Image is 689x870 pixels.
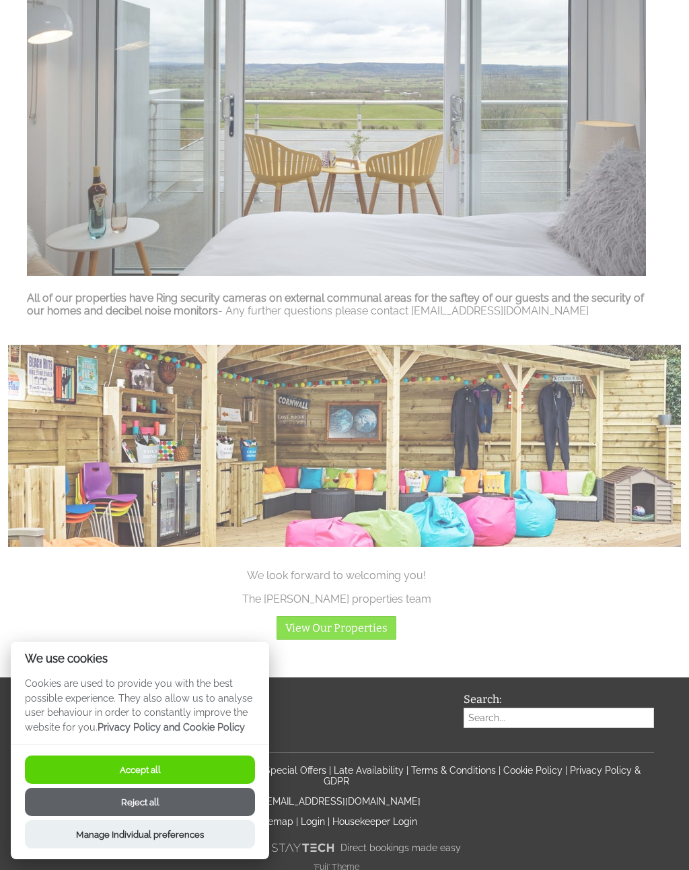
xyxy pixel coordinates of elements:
[27,292,644,317] strong: All of our properties have Ring security cameras on external communal areas for the saftey of our...
[11,652,269,665] h2: We use cookies
[296,816,298,827] span: |
[565,765,567,776] span: |
[411,765,496,776] a: Terms & Conditions
[25,820,255,848] button: Manage Individual preferences
[503,765,563,776] a: Cookie Policy
[334,765,404,776] a: Late Availability
[256,816,293,827] a: Sitemap
[25,756,255,784] button: Accept all
[253,796,421,807] a: E: [EMAIL_ADDRESS][DOMAIN_NAME]
[406,765,408,776] span: |
[159,569,514,582] p: We look forward to welcoming you!
[329,765,331,776] span: |
[277,616,396,640] a: View Our Properties
[328,816,330,827] span: |
[159,593,514,605] p: The [PERSON_NAME] properties team
[464,708,654,728] input: Search...
[98,721,245,733] a: Privacy Policy and Cookie Policy
[270,840,335,856] img: scrumpy.png
[25,788,255,816] button: Reject all
[19,836,654,859] a: Powered byDirect bookings made easy
[464,693,654,706] h3: Search:
[11,676,269,744] p: Cookies are used to provide you with the best possible experience. They also allow us to analyse ...
[499,765,501,776] span: |
[332,816,417,827] a: Housekeeper Login
[324,765,641,787] a: Privacy Policy & GDPR
[264,765,326,776] a: Special Offers
[301,816,325,827] a: Login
